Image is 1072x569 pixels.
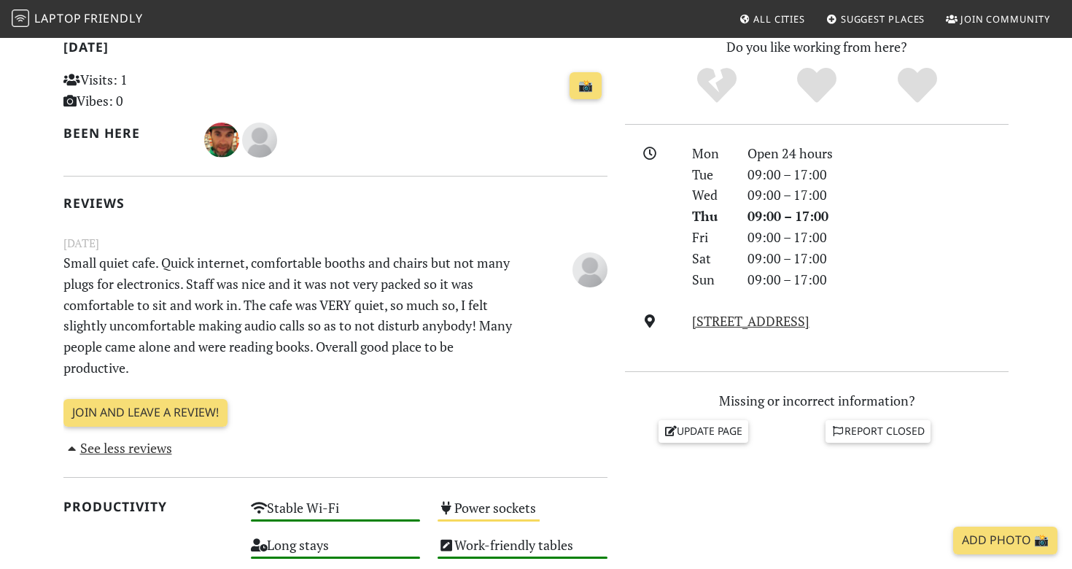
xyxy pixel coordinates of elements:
[683,185,739,206] div: Wed
[766,66,867,106] div: Yes
[739,269,1017,290] div: 09:00 – 17:00
[683,206,739,227] div: Thu
[940,6,1056,32] a: Join Community
[659,420,749,442] a: Update page
[841,12,925,26] span: Suggest Places
[55,234,616,252] small: [DATE]
[625,390,1009,411] p: Missing or incorrect information?
[572,259,607,276] span: Katerina
[242,496,430,533] div: Stable Wi-Fi
[204,123,239,158] img: 3182-jose-cruz.jpg
[739,227,1017,248] div: 09:00 – 17:00
[667,66,767,106] div: No
[84,10,142,26] span: Friendly
[34,10,82,26] span: Laptop
[683,143,739,164] div: Mon
[739,143,1017,164] div: Open 24 hours
[683,269,739,290] div: Sun
[242,130,277,147] span: Katerina
[570,72,602,100] a: 📸
[63,499,233,514] h2: Productivity
[753,12,805,26] span: All Cities
[739,164,1017,185] div: 09:00 – 17:00
[733,6,811,32] a: All Cities
[820,6,931,32] a: Suggest Places
[683,164,739,185] div: Tue
[692,312,809,330] a: [STREET_ADDRESS]
[625,36,1009,58] p: Do you like working from here?
[63,69,233,112] p: Visits: 1 Vibes: 0
[12,9,29,27] img: LaptopFriendly
[739,248,1017,269] div: 09:00 – 17:00
[429,496,616,533] div: Power sockets
[242,123,277,158] img: blank-535327c66bd565773addf3077783bbfce4b00ec00e9fd257753287c682c7fa38.png
[12,7,143,32] a: LaptopFriendly LaptopFriendly
[55,252,523,379] p: Small quiet cafe. Quick internet, comfortable booths and chairs but not many plugs for electronic...
[63,125,187,141] h2: Been here
[63,196,607,211] h2: Reviews
[683,248,739,269] div: Sat
[63,439,172,457] a: See less reviews
[826,420,931,442] a: Report closed
[63,39,607,61] h2: [DATE]
[960,12,1050,26] span: Join Community
[953,527,1057,554] a: Add Photo 📸
[867,66,968,106] div: Definitely!
[683,227,739,248] div: Fri
[739,206,1017,227] div: 09:00 – 17:00
[63,399,228,427] a: Join and leave a review!
[204,130,242,147] span: Jose cruz
[739,185,1017,206] div: 09:00 – 17:00
[572,252,607,287] img: blank-535327c66bd565773addf3077783bbfce4b00ec00e9fd257753287c682c7fa38.png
